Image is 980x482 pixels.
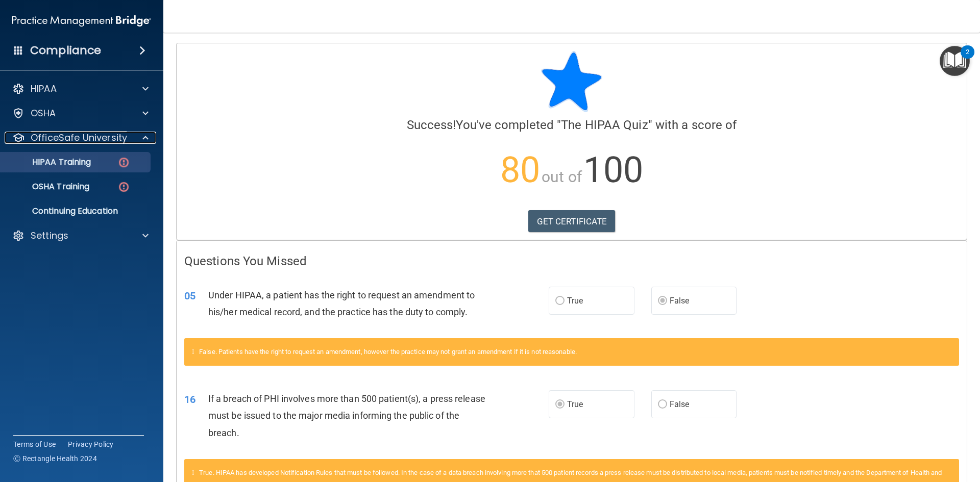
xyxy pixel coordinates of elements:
span: 80 [500,149,540,191]
h4: Questions You Missed [184,255,959,268]
a: OfficeSafe University [12,132,149,144]
a: GET CERTIFICATE [528,210,616,233]
p: OSHA [31,107,56,119]
input: True [555,297,565,305]
a: Privacy Policy [68,439,114,449]
img: PMB logo [12,11,151,31]
a: OSHA [12,107,149,119]
iframe: Drift Widget Chat Controller [929,412,968,450]
input: False [658,297,667,305]
span: Under HIPAA, a patient has the right to request an amendment to his/her medical record, and the p... [208,290,475,317]
span: False [670,399,690,409]
p: Settings [31,230,68,242]
span: Success! [407,118,456,132]
input: False [658,401,667,409]
input: True [555,401,565,409]
span: 100 [583,149,643,191]
a: Terms of Use [13,439,56,449]
a: Settings [12,230,149,242]
button: Open Resource Center, 2 new notifications [940,46,970,76]
span: True [567,399,583,409]
a: HIPAA [12,83,149,95]
img: danger-circle.6113f641.png [117,181,130,193]
h4: You've completed " " with a score of [184,118,959,132]
span: True [567,296,583,306]
p: Continuing Education [7,206,146,216]
p: OfficeSafe University [31,132,127,144]
span: out of [542,168,582,186]
span: The HIPAA Quiz [561,118,648,132]
span: Ⓒ Rectangle Health 2024 [13,453,97,464]
img: danger-circle.6113f641.png [117,156,130,169]
p: HIPAA [31,83,57,95]
span: 05 [184,290,195,302]
h4: Compliance [30,43,101,58]
div: 2 [966,52,969,65]
p: HIPAA Training [7,157,91,167]
span: False [670,296,690,306]
img: blue-star-rounded.9d042014.png [541,51,602,112]
span: If a breach of PHI involves more than 500 patient(s), a press release must be issued to the major... [208,393,485,438]
span: 16 [184,393,195,405]
span: False. Patients have the right to request an amendment, however the practice may not grant an ame... [199,348,577,356]
p: OSHA Training [7,182,89,192]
